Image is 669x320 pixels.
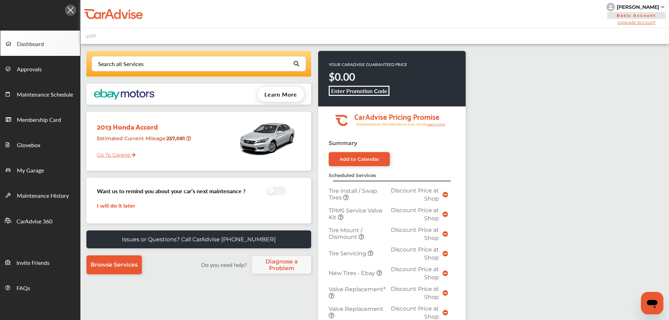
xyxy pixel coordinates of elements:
tspan: Guaranteed lower than retail price on every service. [356,122,427,126]
span: Discount Price at Shop [391,246,439,261]
a: Glovebox [0,132,80,157]
strong: Summary [329,140,358,146]
span: Tire Mount / Dismount [329,227,362,240]
h3: Want us to remind you about your car’s next maintenance ? [97,187,245,195]
span: Learn More [264,90,297,98]
span: Discount Price at Shop [391,305,439,320]
span: Tire Servicing [329,250,368,257]
span: CarAdvise 360 [17,217,52,226]
img: Icon.5fd9dcc7.svg [65,5,76,16]
span: Discount Price at Shop [391,266,439,281]
a: Issues or Questions? Call CarAdvise [PHONE_NUMBER] [86,230,311,248]
span: Glovebox [17,141,40,150]
div: Estimated Current Mileage : [92,132,195,150]
span: Discount Price at Shop [391,227,439,241]
span: Basic Account [607,12,665,19]
span: FAQs [17,284,30,293]
a: Membership Card [0,106,80,132]
div: Add to Calendar [340,156,379,162]
span: My Garage [17,166,44,175]
span: Diagnose a Problem [255,258,308,272]
span: Discount Price at Shop [391,187,439,202]
img: knH8PDtVvWoAbQRylUukY18CTiRevjo20fAtgn5MLBQj4uumYvk2MzTtcAIzfGAtb1XOLVMAvhLuqoNAbL4reqehy0jehNKdM... [606,3,615,11]
div: Search all Services [98,61,144,67]
span: New Tires - Ebay [329,270,376,276]
span: Browse Services [91,261,138,268]
img: mobile_8515_st0640_046.jpg [237,115,297,161]
iframe: Button to launch messaging window [641,292,663,314]
tspan: Learn more [427,122,445,126]
b: Enter Promotion Code [331,87,387,95]
a: Diagnose a Problem [252,256,311,274]
span: Invite Friends [17,259,50,268]
span: Dashboard [17,40,44,49]
label: Do you need help? [198,261,250,269]
p: Issues or Questions? Call CarAdvise [PHONE_NUMBER] [122,236,276,243]
a: Maintenance Schedule [0,81,80,106]
span: Membership Card [17,116,61,125]
a: I will do it later [97,203,135,209]
tspan: CarAdvise Pricing Promise [354,110,439,123]
strong: $0.00 [329,69,355,84]
span: Upgrade Account [606,20,666,25]
p: YOUR CARADVISE GUARANTEED PRICE [329,61,407,67]
a: My Garage [0,157,80,182]
a: Add to Calendar [329,152,390,166]
a: Approvals [0,56,80,81]
span: Maintenance Schedule [17,90,73,99]
span: Tire Install / Swap Tires [329,188,377,201]
a: Go To Garage [92,146,136,160]
span: Maintenance History [17,191,69,201]
span: Valve Replacement* [329,286,386,293]
span: Valve Replacement [329,306,383,312]
a: Maintenance History [0,182,80,208]
strong: 257,081 [166,135,186,142]
div: [PERSON_NAME] [617,4,659,10]
a: Dashboard [0,31,80,56]
div: 2013 Honda Accord [92,115,195,132]
a: Browse Services [86,255,142,274]
span: Discount Price at Shop [391,286,439,300]
img: placeholder_car.fcab19be.svg [86,32,96,40]
span: Approvals [17,65,42,74]
span: Discount Price at Shop [391,207,439,222]
span: TPMS Service Valve Kit [329,207,382,221]
img: sCxJUJ+qAmfqhQGDUl18vwLg4ZYJ6CxN7XmbOMBAAAAAElFTkSuQmCC [661,6,664,8]
strong: Scheduled Services [329,172,376,178]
